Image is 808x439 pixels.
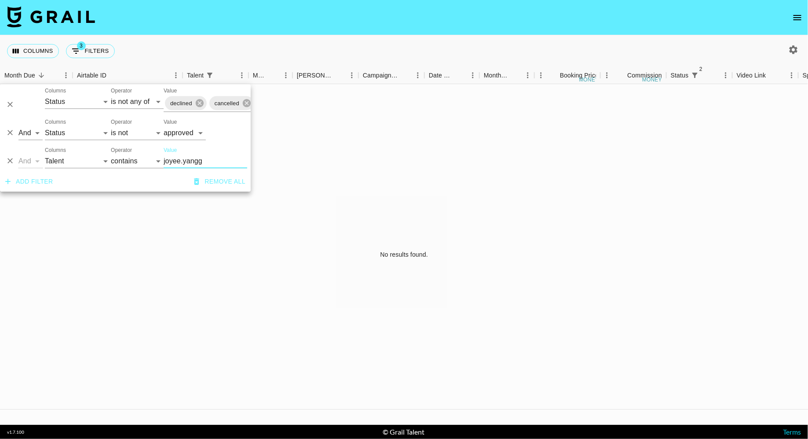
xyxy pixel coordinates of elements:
button: Menu [279,69,292,82]
button: Menu [235,69,249,82]
button: Sort [766,69,779,81]
div: Talent [183,67,249,84]
label: Operator [111,147,132,154]
div: Airtable ID [73,67,183,84]
button: Menu [411,69,424,82]
button: Delete [4,155,17,168]
button: Sort [35,69,48,81]
button: Sort [106,69,119,81]
div: Video Link [732,67,798,84]
input: Filter value [164,154,247,168]
label: Columns [45,147,66,154]
label: Value [164,118,177,126]
div: Month Due [484,67,509,84]
div: Commission [627,67,662,84]
div: Talent [187,67,204,84]
button: Sort [399,69,411,81]
label: Columns [45,87,66,95]
button: Menu [719,69,732,82]
button: Menu [466,69,479,82]
div: Date Created [429,67,454,84]
button: Menu [785,69,798,82]
button: Sort [267,69,279,81]
div: Video Link [737,67,766,84]
span: declined [165,98,197,108]
a: Terms [783,428,801,436]
button: Sort [701,69,713,81]
button: Sort [216,69,228,81]
img: Grail Talent [7,6,95,27]
button: Menu [534,69,548,82]
span: 2 [697,65,706,74]
button: Show filters [689,69,701,81]
div: money [642,77,662,82]
div: declined [165,96,207,110]
span: 3 [77,41,86,50]
label: Value [164,147,177,154]
button: Remove all [190,173,249,190]
button: Add filter [2,173,57,190]
div: Date Created [424,67,479,84]
div: 1 active filter [204,69,216,81]
label: Operator [111,87,132,95]
button: Show filters [66,44,115,58]
button: Select columns [7,44,59,58]
button: Menu [59,69,73,82]
div: Booker [292,67,358,84]
div: Status [671,67,689,84]
button: Show filters [204,69,216,81]
button: Menu [169,69,183,82]
button: Sort [548,69,560,81]
button: Menu [521,69,534,82]
div: Campaign (Type) [363,67,399,84]
div: Airtable ID [77,67,106,84]
div: Month Due [479,67,534,84]
button: Delete [4,126,17,140]
div: cancelled [209,96,254,110]
div: 2 active filters [689,69,701,81]
button: open drawer [789,9,806,26]
button: Menu [600,69,614,82]
div: © Grail Talent [383,428,424,436]
button: Menu [345,69,358,82]
button: Sort [454,69,466,81]
label: Columns [45,118,66,126]
select: Logic operator [18,126,43,140]
div: Status [666,67,732,84]
div: Manager [253,67,267,84]
button: Sort [509,69,521,81]
button: Delete [4,98,17,111]
div: v 1.7.100 [7,429,24,435]
div: Campaign (Type) [358,67,424,84]
div: [PERSON_NAME] [297,67,333,84]
label: Operator [111,118,132,126]
div: Booking Price [560,67,599,84]
button: Sort [333,69,345,81]
label: Value [164,87,177,95]
span: cancelled [209,98,245,108]
div: Month Due [4,67,35,84]
div: money [579,77,599,82]
button: Sort [615,69,627,81]
select: Logic operator [18,154,43,168]
div: Manager [249,67,292,84]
